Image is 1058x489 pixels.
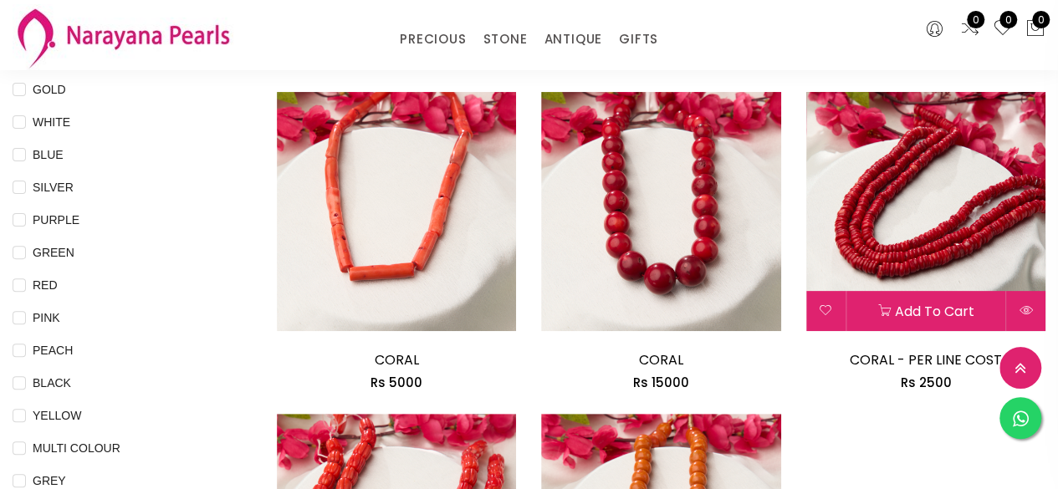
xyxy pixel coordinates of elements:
[544,27,602,52] a: ANTIQUE
[806,291,846,331] button: Add to wishlist
[26,276,64,294] span: RED
[993,18,1013,40] a: 0
[26,178,80,196] span: SILVER
[371,374,422,391] span: Rs 5000
[850,350,1002,369] a: CORAL - PER LINE COST
[483,27,527,52] a: STONE
[375,350,419,369] a: CORAL
[26,80,73,99] span: GOLD
[26,113,77,131] span: WHITE
[26,243,81,262] span: GREEN
[26,406,88,425] span: YELLOW
[960,18,980,40] a: 0
[900,374,951,391] span: Rs 2500
[999,11,1017,28] span: 0
[400,27,466,52] a: PRECIOUS
[26,341,79,359] span: PEACH
[846,291,1005,331] button: Add to cart
[26,145,70,164] span: BLUE
[1025,18,1045,40] button: 0
[26,439,127,457] span: MULTI COLOUR
[967,11,984,28] span: 0
[633,374,689,391] span: Rs 15000
[1032,11,1050,28] span: 0
[26,308,67,327] span: PINK
[639,350,683,369] a: CORAL
[1006,291,1045,331] button: Quick View
[26,374,78,392] span: BLACK
[26,211,86,229] span: PURPLE
[619,27,658,52] a: GIFTS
